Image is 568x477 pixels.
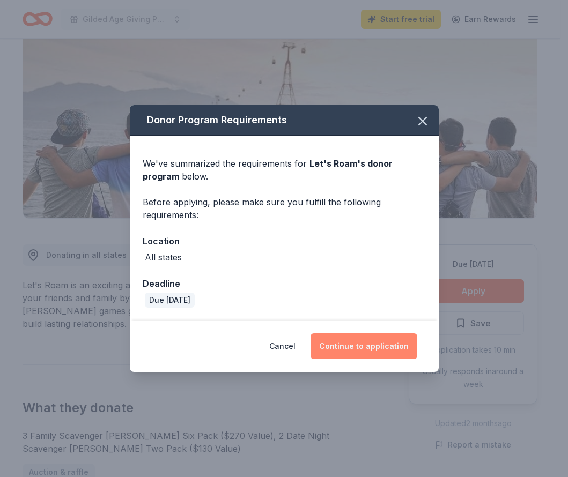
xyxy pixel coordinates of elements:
[311,333,417,359] button: Continue to application
[269,333,296,359] button: Cancel
[143,234,426,248] div: Location
[143,277,426,290] div: Deadline
[145,251,182,264] div: All states
[130,105,439,136] div: Donor Program Requirements
[143,157,426,183] div: We've summarized the requirements for below.
[145,293,195,308] div: Due [DATE]
[143,196,426,221] div: Before applying, please make sure you fulfill the following requirements:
